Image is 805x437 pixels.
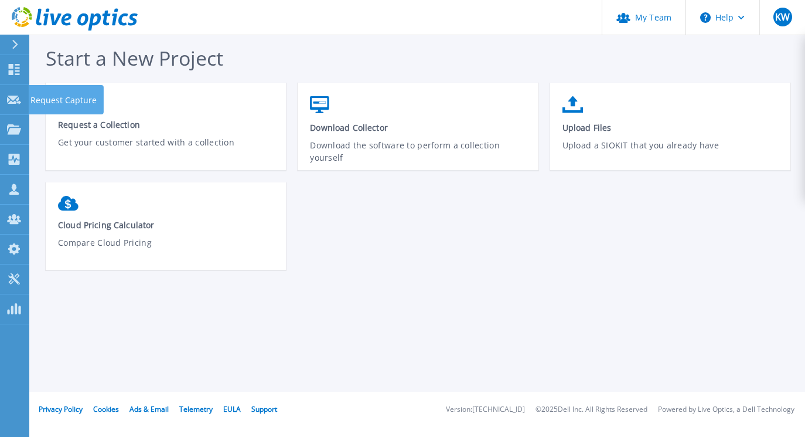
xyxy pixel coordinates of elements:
[58,119,274,130] span: Request a Collection
[658,406,794,414] li: Powered by Live Optics, a Dell Technology
[93,404,119,414] a: Cookies
[58,219,274,231] span: Cloud Pricing Calculator
[310,139,526,166] p: Download the software to perform a collection yourself
[298,90,538,174] a: Download CollectorDownload the software to perform a collection yourself
[562,122,779,133] span: Upload Files
[39,404,83,414] a: Privacy Policy
[223,404,241,414] a: EULA
[129,404,169,414] a: Ads & Email
[550,90,790,174] a: Upload FilesUpload a SIOKIT that you already have
[179,404,213,414] a: Telemetry
[58,236,274,263] p: Compare Cloud Pricing
[446,406,525,414] li: Version: [TECHNICAL_ID]
[46,45,223,72] span: Start a New Project
[30,85,97,116] p: Request Capture
[535,406,647,414] li: © 2025 Dell Inc. All Rights Reserved
[46,190,286,272] a: Cloud Pricing CalculatorCompare Cloud Pricing
[251,404,277,414] a: Support
[562,139,779,166] p: Upload a SIOKIT that you already have
[310,122,526,133] span: Download Collector
[46,90,286,171] a: Request a CollectionGet your customer started with a collection
[775,12,790,22] span: KW
[58,136,274,163] p: Get your customer started with a collection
